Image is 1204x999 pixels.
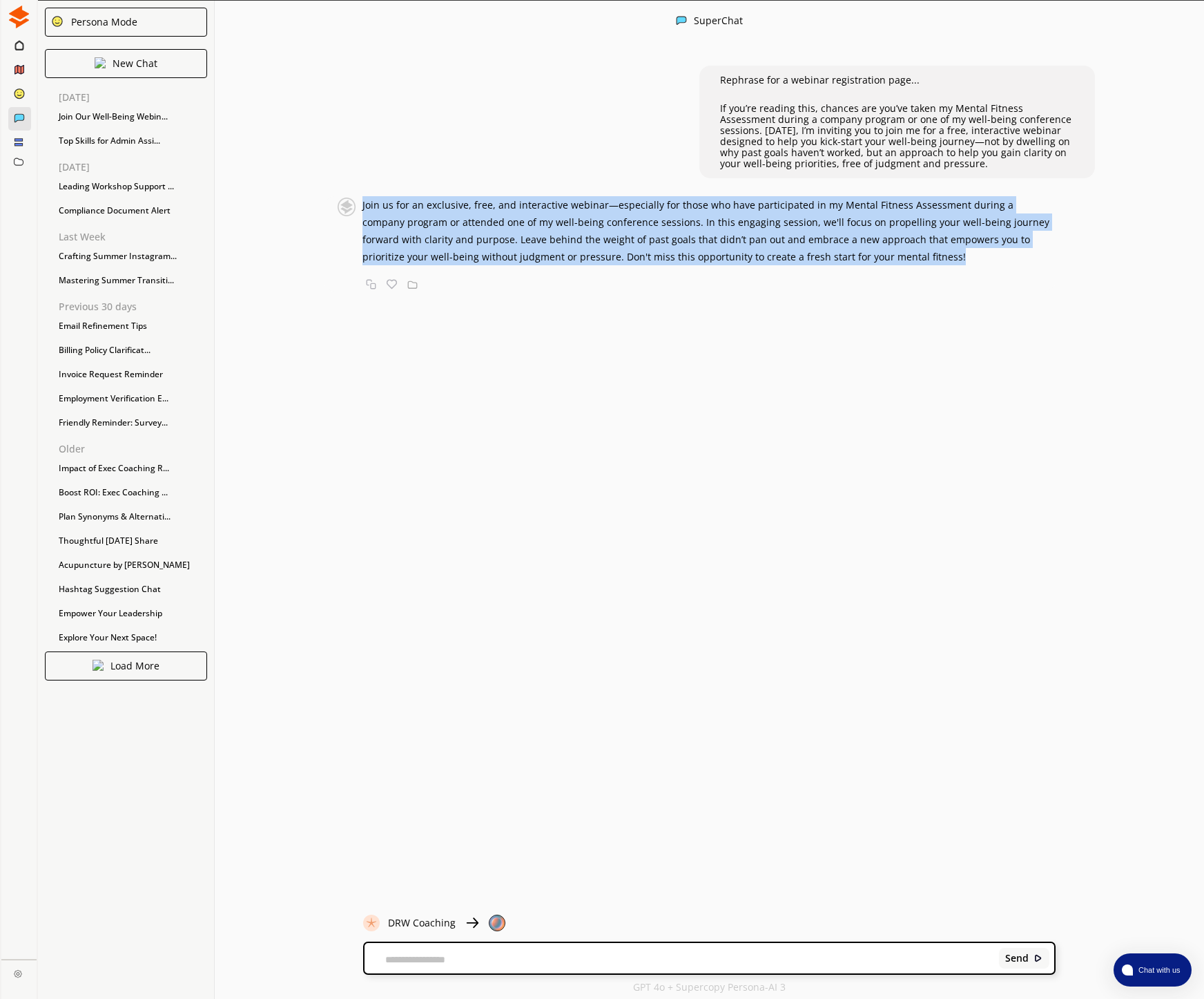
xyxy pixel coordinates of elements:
p: DRW Coaching [388,917,456,929]
p: [DATE] [59,92,214,103]
img: Close [1033,953,1043,963]
span: Join us for an exclusive, free, and interactive webinar—especially for those who have participate... [362,198,1049,263]
p: Older [59,444,214,455]
p: If you’re reading this, chances are you’ve taken my Mental Fitness Assessment during a company pr... [720,103,1074,169]
div: Join Our Well-Being Webin... [52,106,214,127]
img: Close [363,915,380,931]
div: Hashtag Suggestion Chat [52,579,214,600]
div: Leading Workshop Support ... [52,176,214,197]
img: Favorite [387,279,397,289]
div: Acupuncture by [PERSON_NAME] [52,555,214,575]
img: Close [489,915,505,931]
img: Copy [366,279,376,289]
div: Crafting Summer Instagram... [52,246,214,267]
div: Top Skills for Admin Assi... [52,131,214,151]
div: Mastering Summer Transiti... [52,270,214,291]
a: Close [1,960,37,984]
img: Close [95,57,106,68]
div: Plan Synonyms & Alternati... [52,506,214,527]
img: Close [14,969,22,978]
div: Thoughtful [DATE] Share [52,531,214,551]
p: GPT 4o + Supercopy Persona-AI 3 [633,982,786,993]
span: Chat with us [1133,964,1183,976]
div: Persona Mode [66,17,137,28]
div: Employment Verification E... [52,388,214,409]
div: Explore Your Next Space! [52,627,214,648]
div: Friendly Reminder: Survey... [52,412,214,433]
img: Close [338,196,356,217]
img: Close [464,915,480,931]
p: Previous 30 days [59,301,214,312]
p: Load More [110,660,159,672]
b: Send [1005,953,1029,964]
button: atlas-launcher [1114,953,1192,987]
p: Last Week [59,231,214,242]
img: Close [51,15,64,28]
p: [DATE] [59,162,214,173]
div: Invoice Request Reminder [52,364,214,385]
div: Boost ROI: Exec Coaching ... [52,482,214,503]
div: Impact of Exec Coaching R... [52,458,214,479]
div: Compliance Document Alert [52,200,214,221]
div: SuperChat [694,15,743,28]
p: New Chat [113,58,157,69]
div: Email Refinement Tips [52,316,214,336]
img: Close [676,15,687,26]
img: Close [93,660,104,671]
div: Billing Policy Clarificat... [52,340,214,361]
img: Close [8,6,30,28]
img: Save [407,279,418,289]
div: Empower Your Leadership [52,603,214,624]
p: Rephrase for a webinar registration page... [720,75,1074,86]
